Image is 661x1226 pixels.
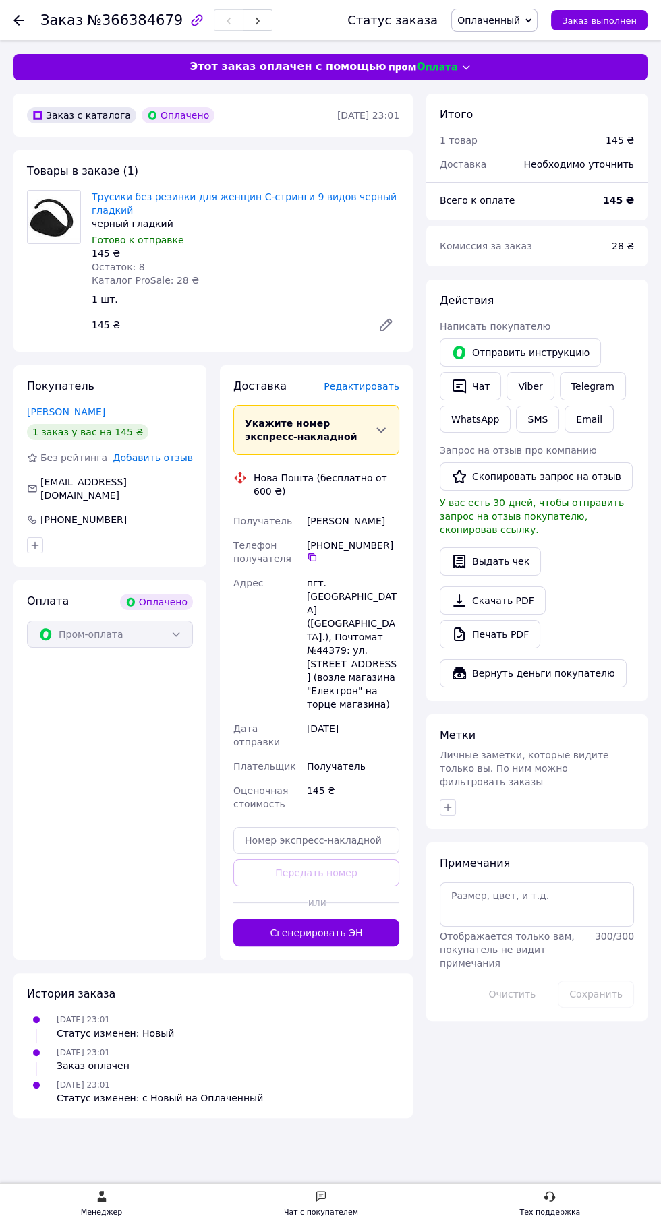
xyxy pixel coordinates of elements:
[28,195,80,239] img: Трусики без резинки для женщин С-стринги 9 видов черный гладкий
[284,1206,358,1219] div: Чат с покупателем
[233,827,399,854] input: Номер экспресс-накладной
[233,723,280,747] span: Дата отправки
[324,381,399,392] span: Редактировать
[40,452,107,463] span: Без рейтинга
[440,659,627,687] button: Вернуть деньги покупателю
[57,1080,110,1090] span: [DATE] 23:01
[562,16,637,26] span: Заказ выполнен
[57,1026,174,1040] div: Статус изменен: Новый
[612,241,634,251] span: 28 ₴
[92,247,399,260] div: 145 ₴
[245,418,357,442] span: Укажите номер экспресс-накладной
[27,164,138,177] span: Товары в заказе (1)
[57,1091,263,1105] div: Статус изменен: с Новый на Оплаченный
[347,13,438,27] div: Статус заказа
[440,406,511,433] a: WhatsApp
[337,110,399,121] time: [DATE] 23:01
[250,471,403,498] div: Нова Пошта (бесплатно от 600 ₴)
[304,716,402,754] div: [DATE]
[457,15,520,26] span: Оплаченный
[233,761,296,772] span: Плательщик
[92,217,399,231] div: черный гладкий
[92,191,397,216] a: Трусики без резинки для женщин С-стринги 9 видов черный гладкий
[440,241,532,251] span: Комиссия за заказ
[92,235,184,245] span: Готово к отправке
[372,311,399,338] a: Редактировать
[233,578,263,588] span: Адрес
[440,195,515,206] span: Всего к оплате
[233,516,292,526] span: Получатель
[551,10,648,30] button: Заказ выполнен
[190,59,386,75] span: Этот заказ оплачен с помощью
[113,452,193,463] span: Добавить отзыв
[440,372,501,400] button: Чат
[595,931,634,942] span: 300 / 300
[304,754,402,778] div: Получатель
[81,1206,122,1219] div: Менеджер
[233,379,287,392] span: Доставка
[520,1206,581,1219] div: Тех поддержка
[565,406,614,433] button: Email
[86,290,405,309] div: 1 шт.
[27,594,69,607] span: Оплата
[57,1059,130,1072] div: Заказ оплачен
[87,12,183,28] span: №366384679
[233,540,291,564] span: Телефон получателя
[440,108,473,121] span: Итого
[304,571,402,716] div: пгт. [GEOGRAPHIC_DATA] ([GEOGRAPHIC_DATA].), Почтомат №44379: ул. [STREET_ADDRESS] (возле магазин...
[440,547,541,576] button: Выдать чек
[440,462,633,491] button: Скопировать запрос на отзыв
[440,497,624,535] span: У вас есть 30 дней, чтобы отправить запрос на отзыв покупателю, скопировав ссылку.
[27,379,94,392] span: Покупатель
[440,321,550,332] span: Написать покупателю
[516,406,559,433] button: SMS
[27,424,148,440] div: 1 заказ у вас на 145 ₴
[233,785,288,809] span: Оценочная стоимость
[440,294,494,307] span: Действия
[39,513,128,526] div: [PHONE_NUMBER]
[603,195,634,206] b: 145 ₴
[92,275,199,286] span: Каталог ProSale: 28 ₴
[27,406,105,417] a: [PERSON_NAME]
[40,12,83,28] span: Заказ
[92,262,145,272] span: Остаток: 8
[308,896,325,909] span: или
[507,372,554,400] a: Viber
[606,133,634,147] div: 145 ₴
[440,135,478,146] span: 1 товар
[304,778,402,816] div: 145 ₴
[27,987,115,1000] span: История заказа
[440,857,510,869] span: Примечания
[307,539,399,563] div: [PHONE_NUMBER]
[440,338,601,367] button: Отправить инструкцию
[120,594,193,610] div: Оплачено
[440,931,575,969] span: Отображается только вам, покупатель не видит примечания
[440,729,476,741] span: Метки
[13,13,24,27] div: Вернуться назад
[40,477,127,501] span: [EMAIL_ADDRESS][DOMAIN_NAME]
[304,509,402,533] div: [PERSON_NAME]
[516,150,642,179] div: Необходимо уточнить
[440,620,540,648] a: Печать PDF
[440,586,546,615] a: Скачать PDF
[57,1015,110,1024] span: [DATE] 23:01
[142,107,214,123] div: Оплачено
[57,1048,110,1058] span: [DATE] 23:01
[86,315,367,334] div: 145 ₴
[233,919,399,946] button: Сгенерировать ЭН
[440,749,609,787] span: Личные заметки, которые видите только вы. По ним можно фильтровать заказы
[440,445,597,456] span: Запрос на отзыв про компанию
[560,372,626,400] a: Telegram
[27,107,136,123] div: Заказ с каталога
[440,159,486,170] span: Доставка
